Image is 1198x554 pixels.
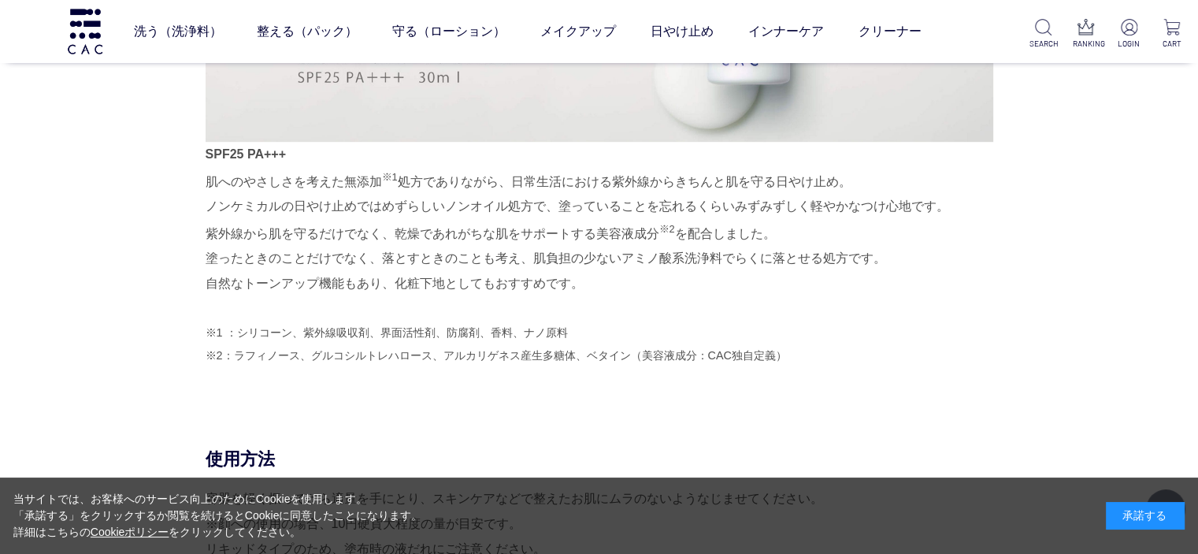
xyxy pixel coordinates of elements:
a: LOGIN [1115,19,1143,50]
p: SEARCH [1029,38,1057,50]
div: 使用方法 [206,448,993,470]
p: CART [1158,38,1185,50]
p: RANKING [1073,38,1100,50]
span: ※2 [659,223,675,235]
a: 日やけ止め [651,9,714,54]
div: 当サイトでは、お客様へのサービス向上のためにCookieを使用します。 「承諾する」をクリックするか閲覧を続けるとCookieに同意したことになります。 詳細はこちらの をクリックしてください。 [13,491,423,541]
p: 肌へのやさしさを考えた無添加 処方でありながら、日常生活における紫外線からきちんと肌を守る日やけ止め。 ノンケミカルの日やけ止めではめずらしいノンオイル処方で、塗っていることを忘れるくらいみずみ... [206,142,993,297]
a: メイクアップ [540,9,616,54]
span: ※1 [382,171,398,183]
div: 承諾する [1106,502,1185,530]
a: SEARCH [1029,19,1057,50]
a: インナーケア [748,9,824,54]
a: クリーナー [859,9,922,54]
a: CART [1158,19,1185,50]
a: 洗う（洗浄料） [134,9,222,54]
img: logo [65,9,105,54]
p: ※1 ：シリコーン、紫外線吸収剤、界面活性剤、防腐剤、香料、ナノ原料 ※2：ラフィノース、グルコシルトレハロース、アルカリゲネス産生多糖体、ベタイン（美容液成分：CAC独自定義） [206,322,993,367]
p: LOGIN [1115,38,1143,50]
a: RANKING [1073,19,1100,50]
a: 整える（パック） [257,9,358,54]
a: 守る（ローション） [392,9,506,54]
a: Cookieポリシー [91,526,169,538]
span: SPF25 PA+++ [206,147,286,161]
